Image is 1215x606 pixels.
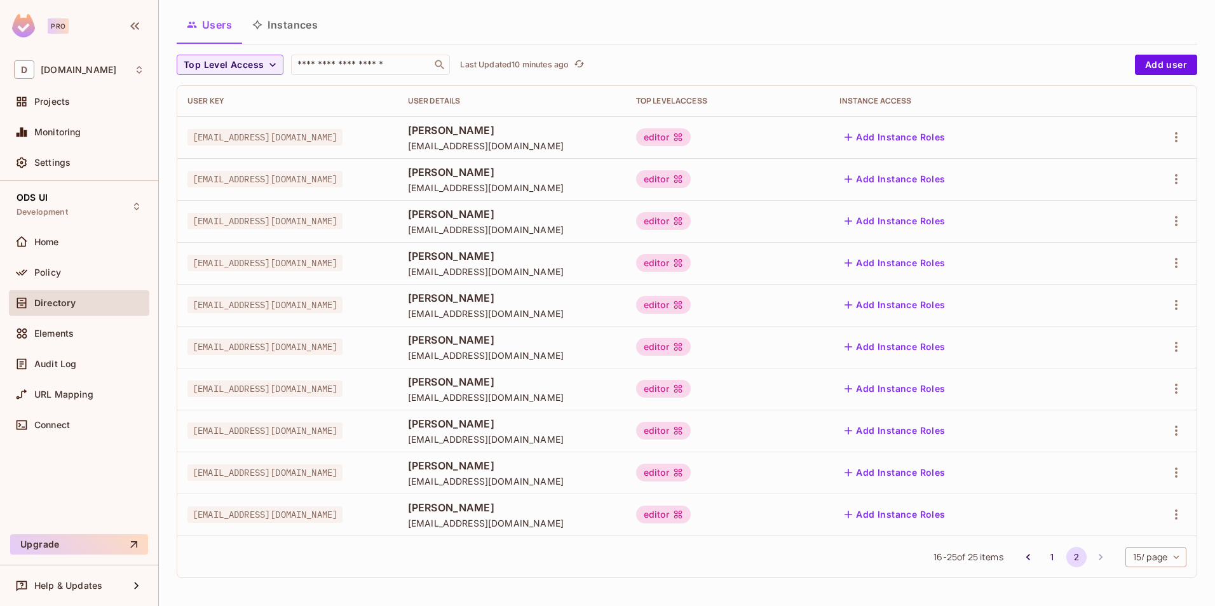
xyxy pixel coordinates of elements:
span: [EMAIL_ADDRESS][DOMAIN_NAME] [408,349,616,361]
div: editor [636,254,691,272]
button: Add Instance Roles [839,211,950,231]
button: Add Instance Roles [839,253,950,273]
div: User Key [187,96,388,106]
span: [EMAIL_ADDRESS][DOMAIN_NAME] [187,506,343,523]
span: Home [34,237,59,247]
span: Audit Log [34,359,76,369]
span: Click to refresh data [569,57,587,72]
span: [EMAIL_ADDRESS][DOMAIN_NAME] [408,140,616,152]
span: Settings [34,158,71,168]
span: [PERSON_NAME] [408,333,616,347]
span: [PERSON_NAME] [408,501,616,515]
div: editor [636,338,691,356]
div: editor [636,506,691,523]
button: Add user [1135,55,1197,75]
button: Add Instance Roles [839,462,950,483]
span: refresh [574,58,585,71]
img: SReyMgAAAABJRU5ErkJggg== [12,14,35,37]
span: Policy [34,267,61,278]
div: editor [636,128,691,146]
button: Instances [242,9,328,41]
span: Workspace: deacero.com [41,65,116,75]
span: Development [17,207,68,217]
div: editor [636,212,691,230]
div: User Details [408,96,616,106]
span: Connect [34,420,70,430]
button: Add Instance Roles [839,127,950,147]
button: refresh [571,57,587,72]
span: [EMAIL_ADDRESS][DOMAIN_NAME] [408,307,616,320]
span: [PERSON_NAME] [408,165,616,179]
span: [EMAIL_ADDRESS][DOMAIN_NAME] [187,171,343,187]
span: [EMAIL_ADDRESS][DOMAIN_NAME] [408,224,616,236]
button: Add Instance Roles [839,421,950,441]
button: Add Instance Roles [839,295,950,315]
div: Pro [48,18,69,34]
span: [EMAIL_ADDRESS][DOMAIN_NAME] [408,391,616,403]
span: Directory [34,298,76,308]
span: [PERSON_NAME] [408,249,616,263]
button: page 2 [1066,547,1087,567]
button: Add Instance Roles [839,379,950,399]
button: Go to previous page [1018,547,1038,567]
span: Help & Updates [34,581,102,591]
span: [EMAIL_ADDRESS][DOMAIN_NAME] [187,339,343,355]
span: ODS UI [17,192,48,203]
span: Elements [34,328,74,339]
span: Top Level Access [184,57,264,73]
nav: pagination navigation [1016,547,1113,567]
span: [PERSON_NAME] [408,417,616,431]
span: [EMAIL_ADDRESS][DOMAIN_NAME] [408,266,616,278]
span: URL Mapping [34,389,93,400]
span: [EMAIL_ADDRESS][DOMAIN_NAME] [187,213,343,229]
span: [EMAIL_ADDRESS][DOMAIN_NAME] [187,422,343,439]
span: [PERSON_NAME] [408,375,616,389]
button: Top Level Access [177,55,283,75]
div: Top Level Access [636,96,820,106]
span: Projects [34,97,70,107]
span: [EMAIL_ADDRESS][DOMAIN_NAME] [187,255,343,271]
button: Users [177,9,242,41]
div: 15 / page [1125,547,1186,567]
span: [EMAIL_ADDRESS][DOMAIN_NAME] [187,380,343,397]
span: [EMAIL_ADDRESS][DOMAIN_NAME] [187,297,343,313]
button: Upgrade [10,534,148,555]
span: [PERSON_NAME] [408,207,616,221]
button: Add Instance Roles [839,169,950,189]
span: [PERSON_NAME] [408,123,616,137]
span: [EMAIL_ADDRESS][DOMAIN_NAME] [187,129,343,145]
span: 16 - 25 of 25 items [933,550,1003,564]
span: [EMAIL_ADDRESS][DOMAIN_NAME] [408,433,616,445]
button: Add Instance Roles [839,504,950,525]
span: [EMAIL_ADDRESS][DOMAIN_NAME] [408,182,616,194]
span: Monitoring [34,127,81,137]
div: Instance Access [839,96,1099,106]
button: Go to page 1 [1042,547,1062,567]
span: [EMAIL_ADDRESS][DOMAIN_NAME] [187,464,343,481]
div: editor [636,422,691,440]
div: editor [636,170,691,188]
span: [EMAIL_ADDRESS][DOMAIN_NAME] [408,517,616,529]
span: [PERSON_NAME] [408,459,616,473]
div: editor [636,464,691,481]
div: editor [636,296,691,314]
span: [PERSON_NAME] [408,291,616,305]
span: D [14,60,34,79]
div: editor [636,380,691,398]
p: Last Updated 10 minutes ago [460,60,569,70]
button: Add Instance Roles [839,337,950,357]
span: [EMAIL_ADDRESS][DOMAIN_NAME] [408,475,616,487]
